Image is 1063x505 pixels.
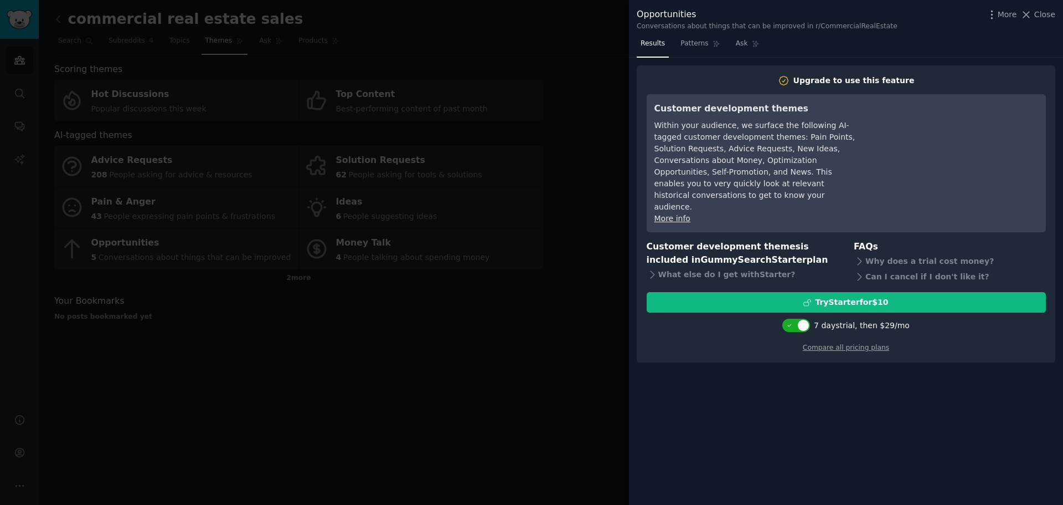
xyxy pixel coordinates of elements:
div: Try Starter for $10 [815,297,888,308]
a: Ask [732,35,763,58]
span: More [998,9,1017,21]
h3: Customer development themes is included in plan [647,240,839,267]
span: GummySearch Starter [700,254,806,265]
div: Within your audience, we surface the following AI-tagged customer development themes: Pain Points... [654,120,856,213]
button: TryStarterfor$10 [647,292,1046,313]
h3: Customer development themes [654,102,856,116]
h3: FAQs [854,240,1046,254]
div: What else do I get with Starter ? [647,267,839,283]
a: Results [637,35,669,58]
button: Close [1020,9,1055,21]
div: Can I cancel if I don't like it? [854,269,1046,284]
span: Ask [736,39,748,49]
div: Opportunities [637,8,897,22]
div: Upgrade to use this feature [793,75,915,86]
span: Close [1034,9,1055,21]
span: Results [641,39,665,49]
div: 7 days trial, then $ 29 /mo [814,320,910,331]
a: Patterns [677,35,724,58]
a: More info [654,214,690,223]
div: Why does a trial cost money? [854,253,1046,269]
a: Compare all pricing plans [803,344,889,351]
span: Patterns [680,39,708,49]
div: Conversations about things that can be improved in r/CommercialRealEstate [637,22,897,32]
button: More [986,9,1017,21]
iframe: YouTube video player [872,102,1038,185]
